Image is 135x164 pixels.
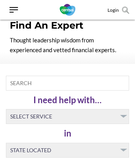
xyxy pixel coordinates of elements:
[10,20,125,35] h1: Find An Expert
[122,7,129,14] img: search
[6,91,129,109] div: I need help with…
[60,4,75,16] img: CentSai
[10,35,125,55] p: Thought leadership wisdom from experienced and vetted financial experts.
[6,76,129,91] input: SEARCH
[6,124,129,142] div: in
[108,7,119,13] a: Login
